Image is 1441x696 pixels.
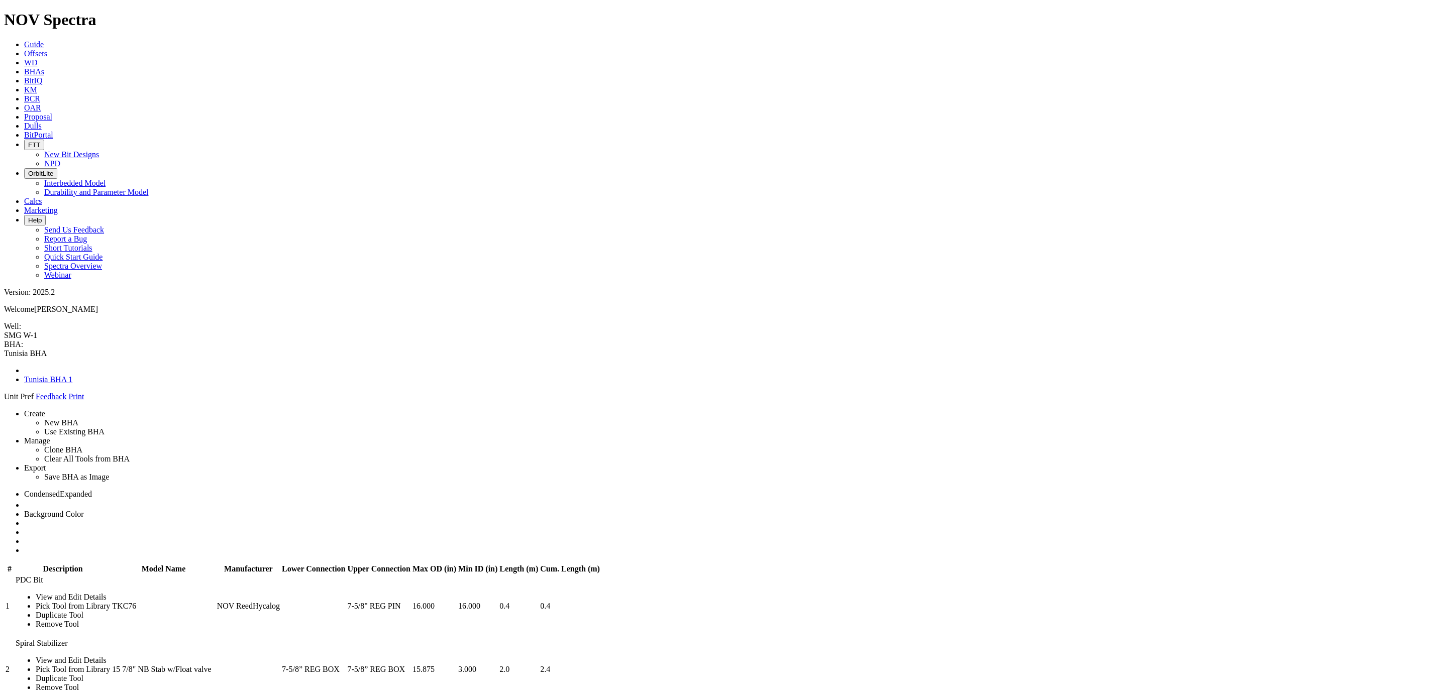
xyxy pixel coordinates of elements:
a: Pick Tool from Library [36,602,110,610]
a: Durability and Parameter Model [44,188,149,196]
th: Max OD (in) [412,564,457,574]
td: 1 [5,575,14,637]
a: Export [24,463,46,472]
button: OrbitLite [24,168,57,179]
a: New BHA [44,418,78,427]
a: KM [24,85,37,94]
a: Tunisia BHA 1 [24,375,72,384]
a: Clear All Tools from BHA [44,454,130,463]
td: 16.000 [458,575,498,637]
span: OrbitLite [28,170,53,177]
p: Welcome [4,305,1437,314]
a: Unit Pref [4,392,34,401]
button: FTT [24,140,44,150]
a: Remove Tool [36,683,79,691]
a: Offsets [24,49,47,58]
a: Duplicate Tool [36,611,83,619]
a: BitIQ [24,76,42,85]
a: Dulls [24,122,42,130]
a: Clone BHA [44,445,82,454]
td: 0.4 [540,575,600,637]
th: Cum. Length (m) [540,564,600,574]
a: Calcs [24,197,42,205]
span: BHA: [4,340,1437,384]
th: Manufacturer [217,564,280,574]
span: [PERSON_NAME] [34,305,98,313]
a: Toggle Light/Dark Background Color [24,510,84,518]
span: Tunisia BHA [4,349,47,358]
a: Webinar [44,271,71,279]
label: Condensed [24,490,60,498]
td: 7-5/8" REG PIN [347,575,411,637]
a: Report a Bug [44,235,87,243]
a: WD [24,58,38,67]
a: Interbedded Model [44,179,106,187]
a: Quick Start Guide [44,253,102,261]
a: Duplicate Tool [36,674,83,682]
td: 0.4 [499,575,539,637]
a: Short Tutorials [44,244,92,252]
span: Well: [4,322,1437,340]
a: BCR [24,94,40,103]
a: Use Existing BHA [44,427,105,436]
a: Spiral Stabilizer [16,639,68,647]
a: BHAs [24,67,44,76]
span: FTT [28,141,40,149]
a: View and Edit Details [36,656,107,664]
a: Feedback [36,392,66,401]
a: Guide [24,40,44,49]
a: OAR [24,103,41,112]
h1: NOV Spectra [4,11,1437,29]
a: PDC Bit [16,575,43,584]
a: Print [68,392,84,401]
a: Proposal [24,112,52,121]
a: New Bit Designs [44,150,99,159]
th: Description [15,564,111,574]
label: Expanded [60,490,92,498]
a: Create [24,409,45,418]
th: Min ID (in) [458,564,498,574]
th: Lower Connection [281,564,346,574]
a: BitPortal [24,131,53,139]
a: NPD [44,159,60,168]
span: Help [28,216,42,224]
a: Send Us Feedback [44,225,104,234]
div: Version: 2025.2 [4,288,1437,297]
td: 16.000 [412,575,457,637]
a: Remove Tool [36,620,79,628]
th: Upper Connection [347,564,411,574]
toggle: BHA View Style [24,490,1437,501]
a: Save BHA as Image [44,473,109,481]
a: View and Edit Details [36,593,107,601]
a: Manage [24,436,50,445]
a: Pick Tool from Library [36,665,110,673]
a: Marketing [24,206,58,214]
button: Help [24,215,46,225]
td: TKC76 [112,575,215,637]
th: # [5,564,14,574]
td: NOV ReedHycalog [217,575,280,637]
span: SMG W-1 [4,331,37,339]
th: Length (m) [499,564,539,574]
a: Spectra Overview [44,262,102,270]
th: Model Name [112,564,215,574]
